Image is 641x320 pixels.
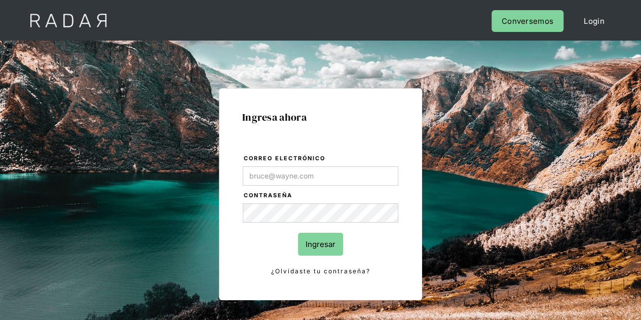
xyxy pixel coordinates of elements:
[574,10,615,32] a: Login
[243,166,398,186] input: bruce@wayne.com
[298,233,343,256] input: Ingresar
[244,191,398,201] label: Contraseña
[242,153,399,277] form: Login Form
[242,112,399,123] h1: Ingresa ahora
[243,266,398,277] a: ¿Olvidaste tu contraseña?
[244,154,398,164] label: Correo electrónico
[492,10,563,32] a: Conversemos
